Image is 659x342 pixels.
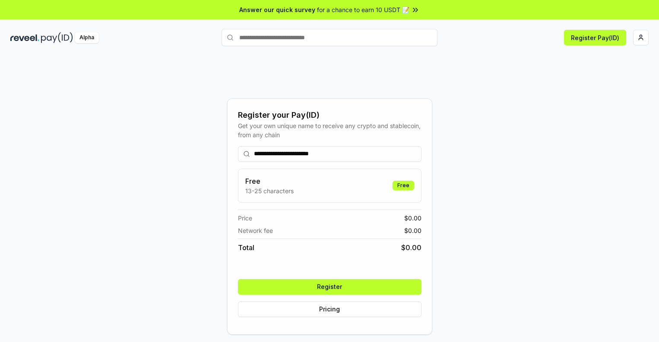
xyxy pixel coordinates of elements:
[404,213,421,223] span: $ 0.00
[238,213,252,223] span: Price
[238,279,421,295] button: Register
[239,5,315,14] span: Answer our quick survey
[404,226,421,235] span: $ 0.00
[238,226,273,235] span: Network fee
[41,32,73,43] img: pay_id
[564,30,626,45] button: Register Pay(ID)
[401,242,421,253] span: $ 0.00
[317,5,409,14] span: for a chance to earn 10 USDT 📝
[238,109,421,121] div: Register your Pay(ID)
[238,242,254,253] span: Total
[10,32,39,43] img: reveel_dark
[245,176,294,186] h3: Free
[238,301,421,317] button: Pricing
[238,121,421,139] div: Get your own unique name to receive any crypto and stablecoin, from any chain
[75,32,99,43] div: Alpha
[393,181,414,190] div: Free
[245,186,294,195] p: 13-25 characters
